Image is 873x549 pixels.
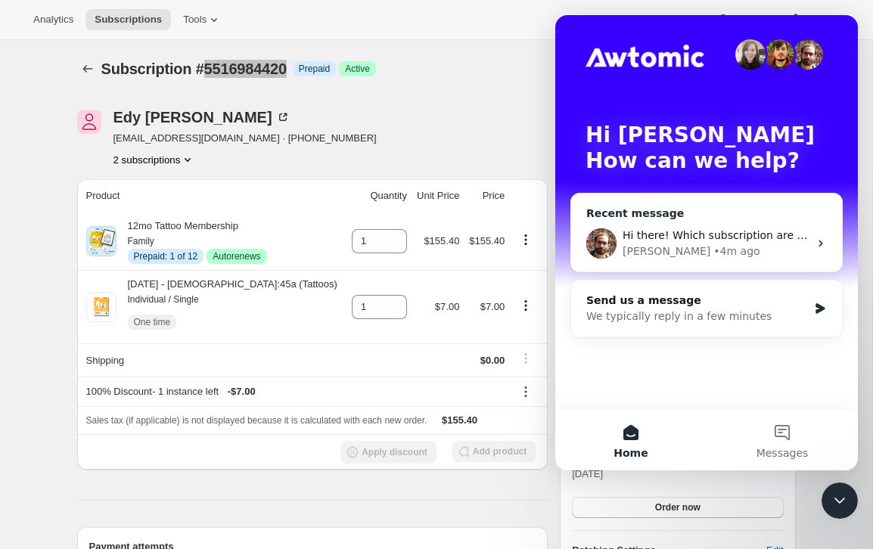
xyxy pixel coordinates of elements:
span: Analytics [33,14,73,26]
th: Shipping [77,343,346,377]
span: $155.40 [469,235,505,247]
button: Analytics [24,9,82,30]
button: Tools [174,9,231,30]
img: product img [86,226,117,256]
button: Product actions [514,297,538,314]
th: Price [464,179,509,212]
iframe: Intercom live chat [822,482,858,519]
button: Order now [572,497,783,518]
div: 100% Discount - 1 instance left [86,384,505,399]
span: Hi there! Which subscription are you referring to? [67,214,330,226]
button: Shipping actions [514,350,538,367]
div: 12mo Tattoo Membership [117,219,267,264]
small: Family [128,236,154,247]
div: • 4m ago [158,228,204,244]
span: $155.40 [442,414,477,426]
span: - $7.00 [228,384,256,399]
button: Messages [151,395,303,455]
div: Send us a message [31,278,253,293]
th: Quantity [346,179,412,212]
button: Subscriptions [85,9,171,30]
span: $0.00 [480,355,505,366]
button: Settings [779,9,849,30]
span: Subscription #5516984420 [101,60,287,77]
button: Product actions [514,231,538,248]
iframe: Intercom live chat [555,15,858,470]
div: [DATE] - [DEMOGRAPHIC_DATA]:45a (Tattoos) [117,277,337,337]
button: Subscriptions [77,58,98,79]
span: $7.00 [480,301,505,312]
span: [DATE] [572,468,603,479]
span: $155.40 [424,235,459,247]
span: One time [134,316,171,328]
span: Home [58,433,92,443]
span: Edy Gies [77,110,101,134]
span: Autorenews [213,250,260,262]
button: Product actions [113,152,196,167]
th: Product [77,179,346,212]
span: Settings [803,14,840,26]
button: Help [707,9,775,30]
span: Tools [183,14,207,26]
div: We typically reply in a few minutes [31,293,253,309]
span: Subscriptions [95,14,162,26]
div: Send us a messageWe typically reply in a few minutes [15,265,287,322]
div: [PERSON_NAME] [67,228,155,244]
small: Individual / Single [128,294,199,305]
span: Help [731,14,751,26]
span: [EMAIL_ADDRESS][DOMAIN_NAME] · [PHONE_NUMBER] [113,131,377,146]
span: Prepaid: 1 of 12 [134,250,198,262]
span: Active [345,63,370,75]
span: $7.00 [435,301,460,312]
th: Unit Price [412,179,464,212]
span: Sales tax (if applicable) is not displayed because it is calculated with each new order. [86,415,427,426]
span: Order now [655,501,701,513]
span: Messages [201,433,253,443]
div: Edy [PERSON_NAME] [113,110,290,125]
span: Prepaid [299,63,330,75]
